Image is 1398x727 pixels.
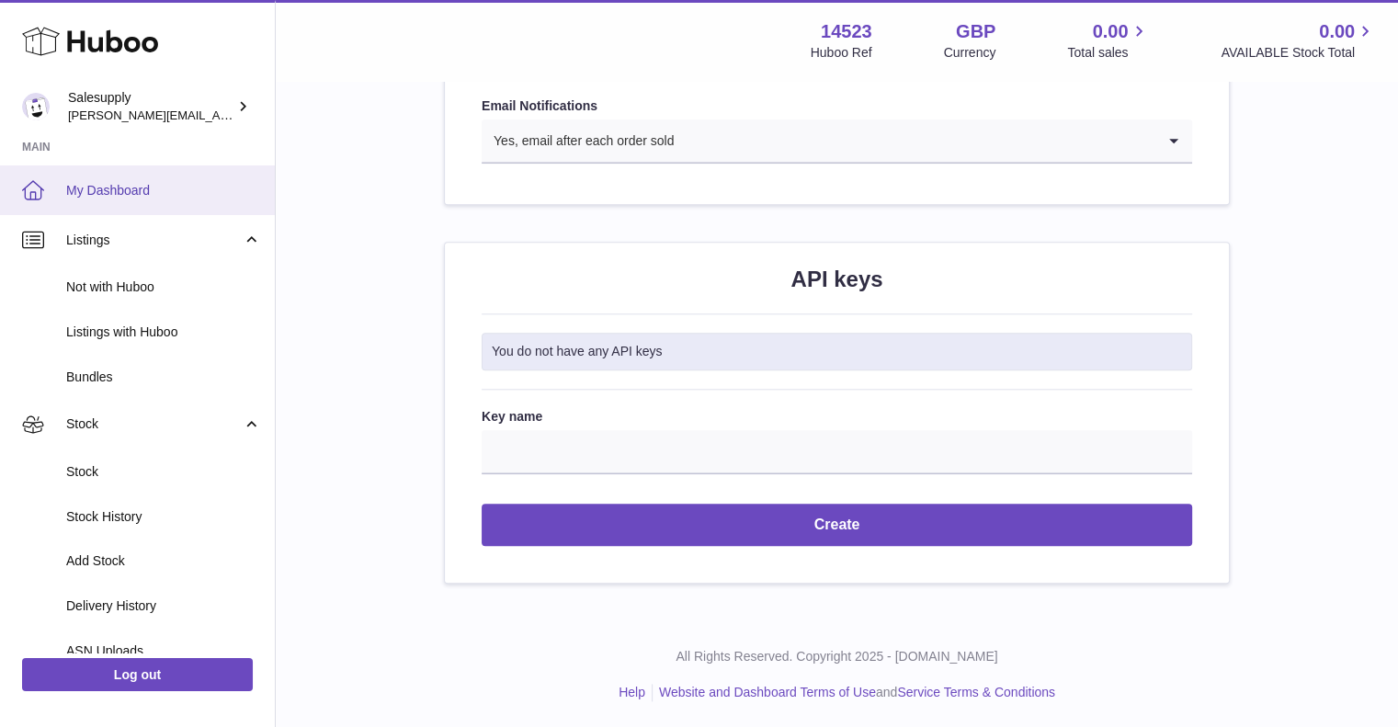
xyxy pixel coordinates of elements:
a: Help [619,685,645,699]
strong: GBP [956,19,995,44]
a: 0.00 AVAILABLE Stock Total [1221,19,1376,62]
div: Salesupply [68,89,233,124]
p: All Rights Reserved. Copyright 2025 - [DOMAIN_NAME] [290,648,1383,665]
span: Total sales [1067,44,1149,62]
div: You do not have any API keys [482,333,1192,370]
a: Website and Dashboard Terms of Use [659,685,876,699]
span: 0.00 [1319,19,1355,44]
div: Currency [944,44,996,62]
span: My Dashboard [66,182,261,199]
a: 0.00 Total sales [1067,19,1149,62]
span: Stock History [66,508,261,526]
a: Log out [22,658,253,691]
span: [PERSON_NAME][EMAIL_ADDRESS][DOMAIN_NAME] [68,108,369,122]
h2: API keys [482,265,1192,294]
span: Listings with Huboo [66,324,261,341]
div: Search for option [482,119,1192,164]
span: Bundles [66,369,261,386]
img: t.vandenberg@salesupply.com [22,93,50,120]
span: 0.00 [1093,19,1129,44]
span: Delivery History [66,597,261,615]
li: and [653,684,1055,701]
span: AVAILABLE Stock Total [1221,44,1376,62]
span: Add Stock [66,552,261,570]
a: Service Terms & Conditions [897,685,1055,699]
label: Key name [482,408,1192,426]
span: Stock [66,415,242,433]
div: Huboo Ref [811,44,872,62]
span: Stock [66,463,261,481]
strong: 14523 [821,19,872,44]
span: Listings [66,232,242,249]
span: Not with Huboo [66,278,261,296]
input: Search for option [675,119,1155,162]
label: Email Notifications [482,97,1192,115]
button: Create [482,504,1192,547]
span: Yes, email after each order sold [482,119,675,162]
span: ASN Uploads [66,642,261,660]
